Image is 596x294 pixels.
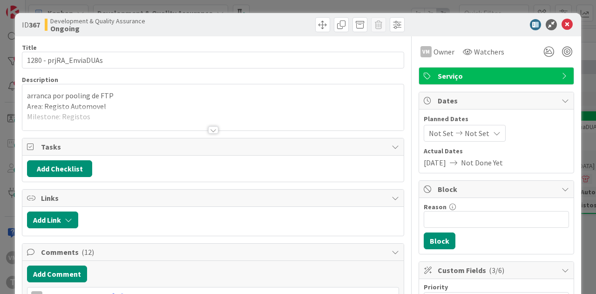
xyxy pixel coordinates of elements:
div: VM [420,46,432,57]
button: Add Comment [27,266,87,282]
span: Not Set [429,128,454,139]
b: 367 [29,20,40,29]
span: Development & Quality Assurance [50,17,145,25]
b: Ongoing [50,25,145,32]
span: ( 3/6 ) [489,266,504,275]
button: Add Link [27,212,78,228]
span: Comments [41,246,387,258]
button: Add Checklist [27,160,92,177]
label: Reason [424,203,447,211]
span: ( 12 ) [81,247,94,257]
span: Not Set [465,128,489,139]
span: [DATE] [424,157,446,168]
span: Custom Fields [438,265,557,276]
span: Serviço [438,70,557,82]
span: Block [438,184,557,195]
span: Not Done Yet [461,157,503,168]
span: Owner [433,46,454,57]
span: Planned Dates [424,114,569,124]
span: ID [22,19,40,30]
span: Description [22,75,58,84]
span: Dates [438,95,557,106]
p: arranca por pooling de FTP [27,90,399,101]
label: Title [22,43,37,52]
input: type card name here... [22,52,404,68]
span: Tasks [41,141,387,152]
span: Links [41,192,387,204]
p: Area: Registo Automovel [27,101,399,112]
div: Priority [424,284,569,290]
button: Block [424,232,455,249]
span: Actual Dates [424,146,569,156]
span: Watchers [474,46,504,57]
